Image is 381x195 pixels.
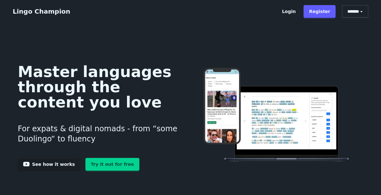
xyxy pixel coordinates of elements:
a: Login [277,5,301,18]
a: Try it out for free [85,158,139,171]
img: Learn languages online [191,68,363,163]
a: Lingo Champion [13,8,70,15]
h1: Master languages through the content you love [18,64,181,110]
h3: For expats & digital nomads - from “some Duolingo“ to fluency [18,116,181,152]
a: Register [304,5,336,18]
a: See how it works [18,158,80,171]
